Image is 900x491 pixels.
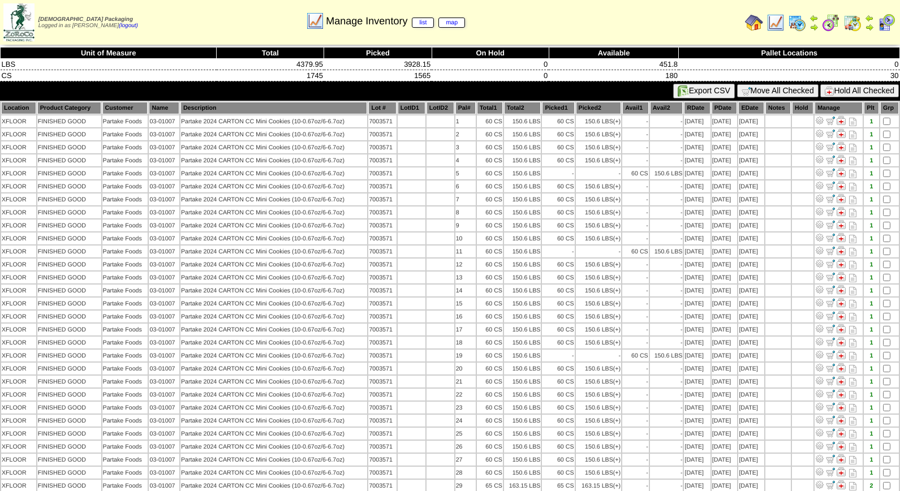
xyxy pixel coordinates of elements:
img: zoroco-logo-small.webp [3,3,35,41]
td: 150.6 LBS [576,115,622,127]
td: FINISHED GOOD [37,115,101,127]
th: Total2 [504,102,541,114]
img: Manage Hold [837,233,846,242]
th: RDate [684,102,710,114]
div: 1 [864,118,879,125]
td: 1 [455,115,476,127]
img: Manage Hold [837,194,846,203]
img: hold.gif [825,87,834,96]
img: Move [826,389,835,398]
th: Pallet Locations [679,48,900,59]
td: LBS [1,59,217,70]
td: CS [1,70,217,81]
img: calendarblend.gif [822,14,840,32]
img: Adjust [815,324,824,333]
img: Adjust [815,415,824,424]
td: 60 CS [477,115,503,127]
td: XFLOOR [1,154,36,166]
td: 150.6 LBS [504,141,541,153]
td: 7003571 [368,154,396,166]
img: calendarcustomer.gif [877,14,895,32]
td: - [650,193,683,205]
img: Adjust [815,376,824,385]
td: 150.6 LBS [576,193,622,205]
img: Move [826,298,835,307]
td: 60 CS [477,128,503,140]
td: Partake 2024 CARTON CC Mini Cookies (10-0.67oz/6-6.7oz) [180,128,368,140]
img: Adjust [815,441,824,450]
td: 03-01007 [149,167,179,179]
th: Product Category [37,102,101,114]
td: 03-01007 [149,141,179,153]
td: 0 [432,70,549,81]
td: XFLOOR [1,115,36,127]
div: 1 [864,196,879,203]
td: XFLOOR [1,141,36,153]
td: - [622,154,649,166]
img: Manage Hold [837,415,846,424]
a: (logout) [119,23,138,29]
img: Manage Hold [837,467,846,476]
td: Partake 2024 CARTON CC Mini Cookies (10-0.67oz/6-6.7oz) [180,206,368,218]
img: Move [826,324,835,333]
img: Move [826,311,835,320]
td: 30 [679,70,900,81]
img: Manage Hold [837,376,846,385]
td: - [650,180,683,192]
img: excel.gif [678,85,689,97]
td: 7003571 [368,128,396,140]
th: LotID1 [398,102,425,114]
img: Manage Hold [837,324,846,333]
td: 60 CS [477,167,503,179]
td: 03-01007 [149,154,179,166]
img: Manage Hold [837,337,846,346]
th: Avail2 [650,102,683,114]
td: 03-01007 [149,193,179,205]
th: Lot # [368,102,396,114]
th: Hold [792,102,813,114]
button: Move All Checked [737,84,819,97]
td: 150.6 LBS [504,115,541,127]
td: Partake Foods [102,206,148,218]
td: [DATE] [738,128,764,140]
img: calendarinout.gif [843,14,862,32]
img: Adjust [815,233,824,242]
td: [DATE] [712,206,738,218]
td: 03-01007 [149,128,179,140]
td: Partake Foods [102,154,148,166]
img: arrowleft.gif [809,14,819,23]
img: Adjust [815,428,824,437]
td: 150.6 LBS [504,128,541,140]
td: - [622,128,649,140]
td: - [542,167,574,179]
td: Partake Foods [102,128,148,140]
button: Export CSV [673,84,735,98]
div: 1 [864,131,879,138]
td: - [622,180,649,192]
img: Move [826,220,835,229]
th: Available [549,48,679,59]
td: XFLOOR [1,193,36,205]
th: Avail1 [622,102,649,114]
td: [DATE] [684,141,710,153]
div: (+) [613,157,621,164]
img: Manage Hold [837,285,846,294]
div: (+) [613,131,621,138]
img: Move [826,376,835,385]
img: Move [826,168,835,177]
td: 5 [455,167,476,179]
img: Manage Hold [837,129,846,138]
span: [DEMOGRAPHIC_DATA] Packaging [38,16,133,23]
td: Partake Foods [102,141,148,153]
td: 180 [549,70,679,81]
img: Adjust [815,155,824,164]
td: 1565 [324,70,432,81]
td: XFLOOR [1,180,36,192]
img: Manage Hold [837,441,846,450]
td: - [576,167,622,179]
td: [DATE] [684,167,710,179]
i: Note [849,196,856,204]
img: Move [826,454,835,463]
td: [DATE] [712,180,738,192]
td: 150.6 LBS [576,180,622,192]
